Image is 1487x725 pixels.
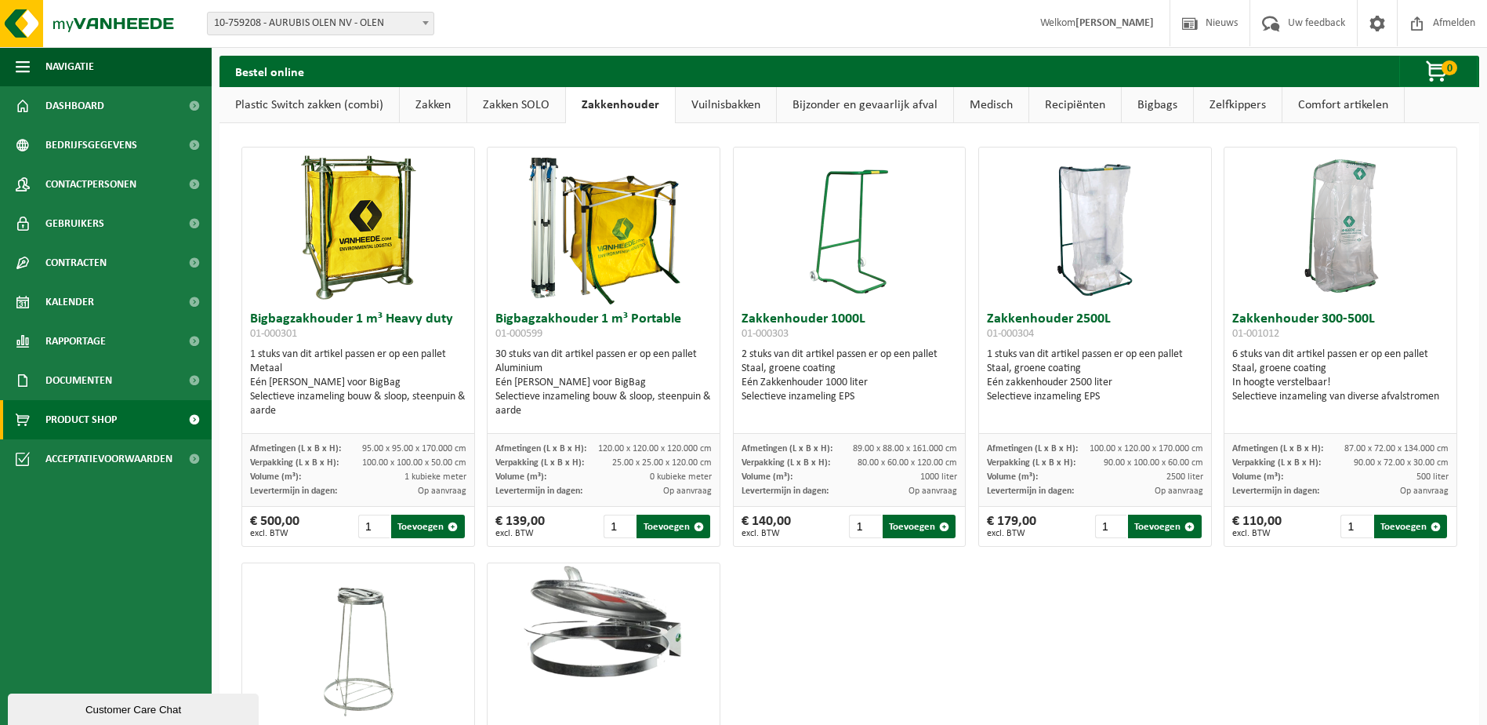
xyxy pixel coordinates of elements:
div: € 500,00 [250,515,299,538]
a: Medisch [954,87,1028,123]
span: Product Shop [45,400,117,439]
span: Volume (m³): [987,472,1038,482]
span: 90.00 x 100.00 x 60.00 cm [1104,458,1203,468]
span: 25.00 x 25.00 x 120.00 cm [612,458,712,468]
a: Bijzonder en gevaarlijk afval [777,87,953,123]
div: Selectieve inzameling bouw & sloop, steenpuin & aarde [495,390,712,418]
span: Afmetingen (L x B x H): [1232,444,1323,454]
div: 1 stuks van dit artikel passen er op een pallet [987,348,1203,404]
span: Levertermijn in dagen: [987,486,1074,496]
span: excl. BTW [1232,529,1282,538]
h3: Bigbagzakhouder 1 m³ Heavy duty [250,312,466,344]
img: 01-000307 [488,563,720,679]
span: 89.00 x 88.00 x 161.000 cm [853,444,957,454]
span: Verpakking (L x B x H): [987,458,1075,468]
span: 100.00 x 100.00 x 50.00 cm [362,458,466,468]
span: 120.00 x 120.00 x 120.000 cm [598,444,712,454]
div: Selectieve inzameling bouw & sloop, steenpuin & aarde [250,390,466,418]
span: excl. BTW [987,529,1036,538]
h3: Zakkenhouder 1000L [742,312,958,344]
button: Toevoegen [883,515,956,538]
span: Rapportage [45,322,106,361]
div: € 179,00 [987,515,1036,538]
span: Verpakking (L x B x H): [250,458,339,468]
div: In hoogte verstelbaar! [1232,376,1449,390]
a: Comfort artikelen [1282,87,1404,123]
span: Afmetingen (L x B x H): [495,444,586,454]
span: Acceptatievoorwaarden [45,439,172,479]
span: Volume (m³): [1232,472,1283,482]
div: Metaal [250,362,466,376]
a: Recipiënten [1029,87,1121,123]
span: Documenten [45,361,112,400]
div: Staal, groene coating [742,362,958,376]
span: Op aanvraag [418,486,466,496]
input: 1 [849,515,880,538]
img: 01-000301 [280,148,437,304]
span: Bedrijfsgegevens [45,126,137,165]
button: Toevoegen [1128,515,1201,538]
span: Levertermijn in dagen: [495,486,582,496]
div: Selectieve inzameling EPS [742,390,958,404]
span: 0 kubieke meter [650,472,712,482]
a: Bigbags [1122,87,1193,123]
div: Selectieve inzameling EPS [987,390,1203,404]
span: 01-000304 [987,328,1034,340]
span: excl. BTW [250,529,299,538]
span: Contactpersonen [45,165,136,204]
h3: Bigbagzakhouder 1 m³ Portable [495,312,712,344]
span: 01-001012 [1232,328,1279,340]
div: € 139,00 [495,515,545,538]
span: 2500 liter [1166,472,1203,482]
span: Navigatie [45,47,94,86]
input: 1 [1095,515,1126,538]
div: Staal, groene coating [1232,362,1449,376]
span: excl. BTW [495,529,545,538]
img: 01-001012 [1262,148,1419,304]
span: Op aanvraag [1155,486,1203,496]
span: Afmetingen (L x B x H): [742,444,832,454]
img: 01-000599 [525,148,682,304]
input: 1 [358,515,390,538]
input: 1 [604,515,635,538]
span: 1000 liter [920,472,957,482]
a: Zakkenhouder [566,87,675,123]
div: 1 stuks van dit artikel passen er op een pallet [250,348,466,418]
span: Verpakking (L x B x H): [742,458,830,468]
span: Afmetingen (L x B x H): [250,444,341,454]
strong: [PERSON_NAME] [1075,17,1154,29]
a: Zakken SOLO [467,87,565,123]
div: 6 stuks van dit artikel passen er op een pallet [1232,348,1449,404]
span: 01-000599 [495,328,542,340]
img: 01-000306 [319,563,397,720]
div: € 140,00 [742,515,791,538]
span: 500 liter [1416,472,1449,482]
span: Op aanvraag [909,486,957,496]
div: Aluminium [495,362,712,376]
span: 10-759208 - AURUBIS OLEN NV - OLEN [208,13,433,35]
span: 90.00 x 72.00 x 30.00 cm [1354,458,1449,468]
span: Op aanvraag [1400,486,1449,496]
button: Toevoegen [391,515,464,538]
span: 100.00 x 120.00 x 170.000 cm [1090,444,1203,454]
span: Afmetingen (L x B x H): [987,444,1078,454]
h2: Bestel online [219,56,320,86]
button: 0 [1399,56,1478,87]
span: 80.00 x 60.00 x 120.00 cm [858,458,957,468]
span: Volume (m³): [495,472,546,482]
div: 30 stuks van dit artikel passen er op een pallet [495,348,712,418]
div: Eén zakkenhouder 2500 liter [987,376,1203,390]
span: Levertermijn in dagen: [1232,486,1319,496]
a: Plastic Switch zakken (combi) [219,87,399,123]
span: Kalender [45,282,94,322]
span: 1 kubieke meter [404,472,466,482]
img: 01-000303 [810,148,888,304]
span: Contracten [45,243,107,282]
button: Toevoegen [1374,515,1447,538]
div: Eén Zakkenhouder 1000 liter [742,376,958,390]
div: 2 stuks van dit artikel passen er op een pallet [742,348,958,404]
span: 01-000303 [742,328,789,340]
span: 0 [1442,60,1457,75]
span: 87.00 x 72.00 x 134.000 cm [1344,444,1449,454]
